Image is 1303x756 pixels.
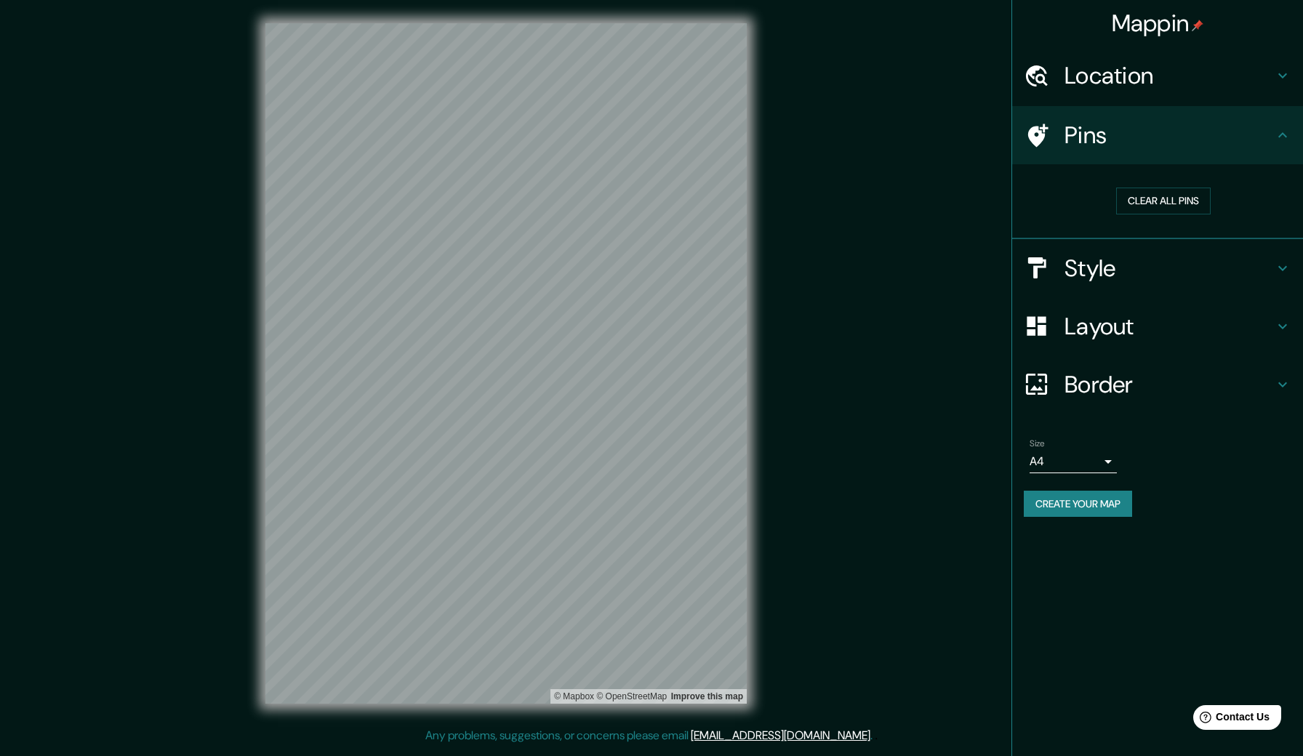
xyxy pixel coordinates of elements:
[873,727,875,744] div: .
[554,691,594,701] a: Mapbox
[596,691,667,701] a: OpenStreetMap
[1192,20,1203,31] img: pin-icon.png
[1012,239,1303,297] div: Style
[671,691,743,701] a: Map feedback
[1030,437,1045,449] label: Size
[1112,9,1204,38] h4: Mappin
[1174,699,1287,740] iframe: Help widget launcher
[1065,312,1274,341] h4: Layout
[1024,491,1132,518] button: Create your map
[1065,121,1274,150] h4: Pins
[875,727,878,744] div: .
[1030,450,1117,473] div: A4
[1065,254,1274,283] h4: Style
[1065,370,1274,399] h4: Border
[1116,188,1211,214] button: Clear all pins
[1065,61,1274,90] h4: Location
[1012,106,1303,164] div: Pins
[425,727,873,744] p: Any problems, suggestions, or concerns please email .
[265,23,747,704] canvas: Map
[1012,297,1303,355] div: Layout
[1012,47,1303,105] div: Location
[691,728,870,743] a: [EMAIL_ADDRESS][DOMAIN_NAME]
[1012,355,1303,414] div: Border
